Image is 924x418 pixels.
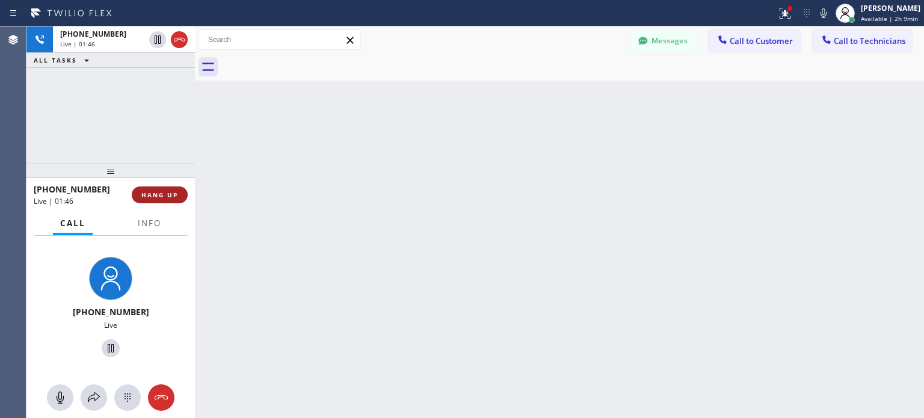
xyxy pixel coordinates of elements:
span: HANG UP [141,191,178,199]
span: Available | 2h 9min [861,14,918,23]
span: Call to Customer [730,35,793,46]
button: Hold Customer [102,339,120,357]
button: Messages [630,29,697,52]
span: Live | 01:46 [34,196,73,206]
button: Open dialpad [114,384,141,411]
button: Call to Customer [709,29,801,52]
button: Hold Customer [149,31,166,48]
button: Info [131,212,168,235]
button: Call to Technicians [813,29,912,52]
span: ALL TASKS [34,56,77,64]
button: HANG UP [132,186,188,203]
span: Call [60,218,85,229]
span: [PHONE_NUMBER] [60,29,126,39]
button: Hang up [171,31,188,48]
button: Mute [815,5,832,22]
button: Hang up [148,384,174,411]
button: Mute [47,384,73,411]
span: Live [104,320,117,330]
button: ALL TASKS [26,53,101,67]
span: [PHONE_NUMBER] [73,306,149,318]
div: [PERSON_NAME] [861,3,920,13]
span: Info [138,218,161,229]
span: Live | 01:46 [60,40,95,48]
input: Search [199,30,360,49]
button: Call [53,212,93,235]
span: Call to Technicians [834,35,905,46]
button: Open directory [81,384,107,411]
span: [PHONE_NUMBER] [34,183,110,195]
